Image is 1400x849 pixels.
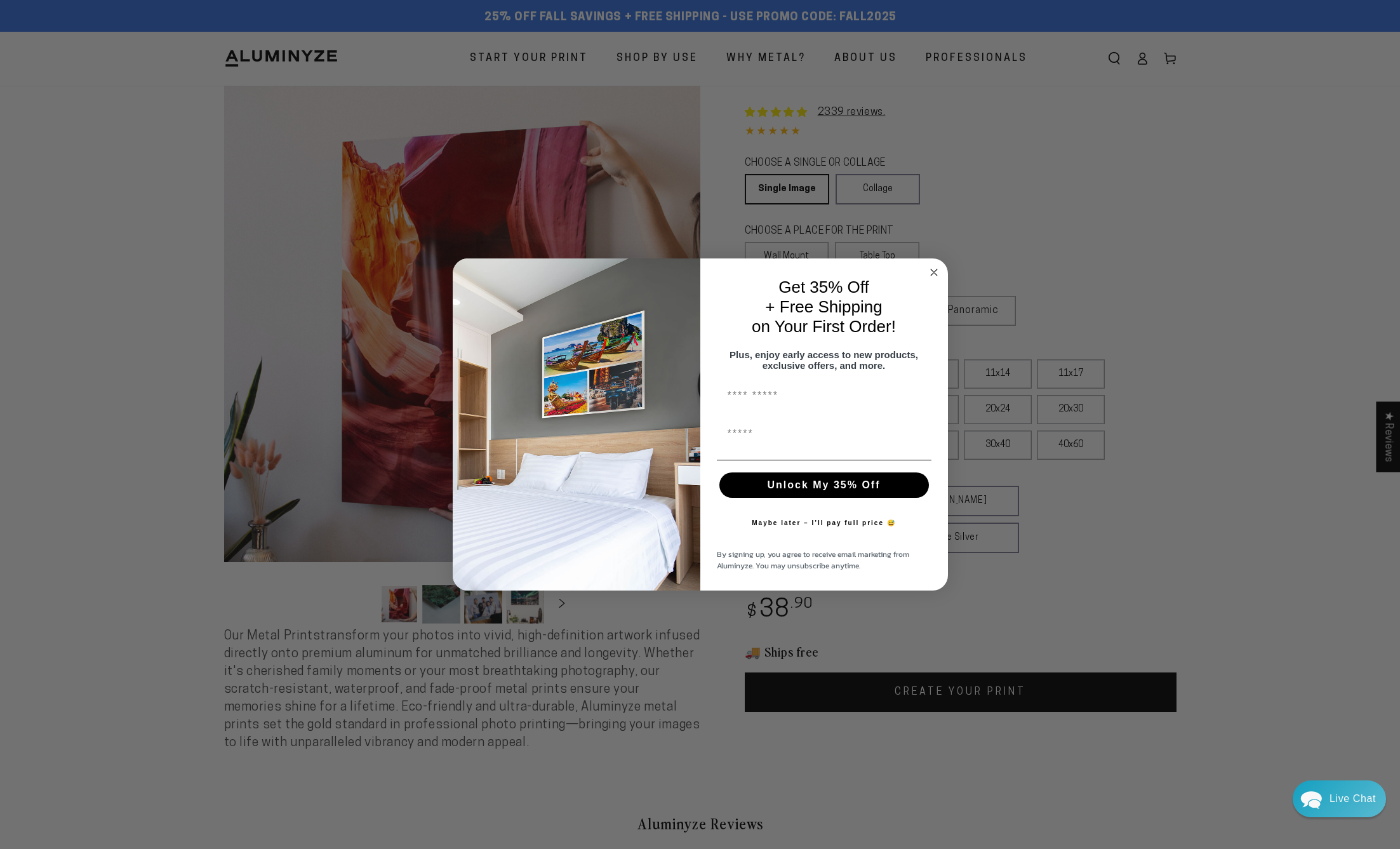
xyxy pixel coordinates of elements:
[719,472,929,498] button: Unlock My 35% Off
[778,277,869,297] span: Get 35% Off
[765,297,882,316] span: + Free Shipping
[730,349,918,371] span: Plus, enjoy early access to new products, exclusive offers, and more.
[745,511,902,536] button: Maybe later – I’ll pay full price 😅
[752,317,896,336] span: on Your First Order!
[926,265,942,280] button: Close dialog
[1293,780,1386,817] div: Chat widget toggle
[717,549,909,572] span: By signing up, you agree to receive email marketing from Aluminyze. You may unsubscribe anytime.
[453,258,700,591] img: 728e4f65-7e6c-44e2-b7d1-0292a396982f.jpeg
[717,460,931,460] img: underline
[1330,780,1376,817] div: Contact Us Directly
